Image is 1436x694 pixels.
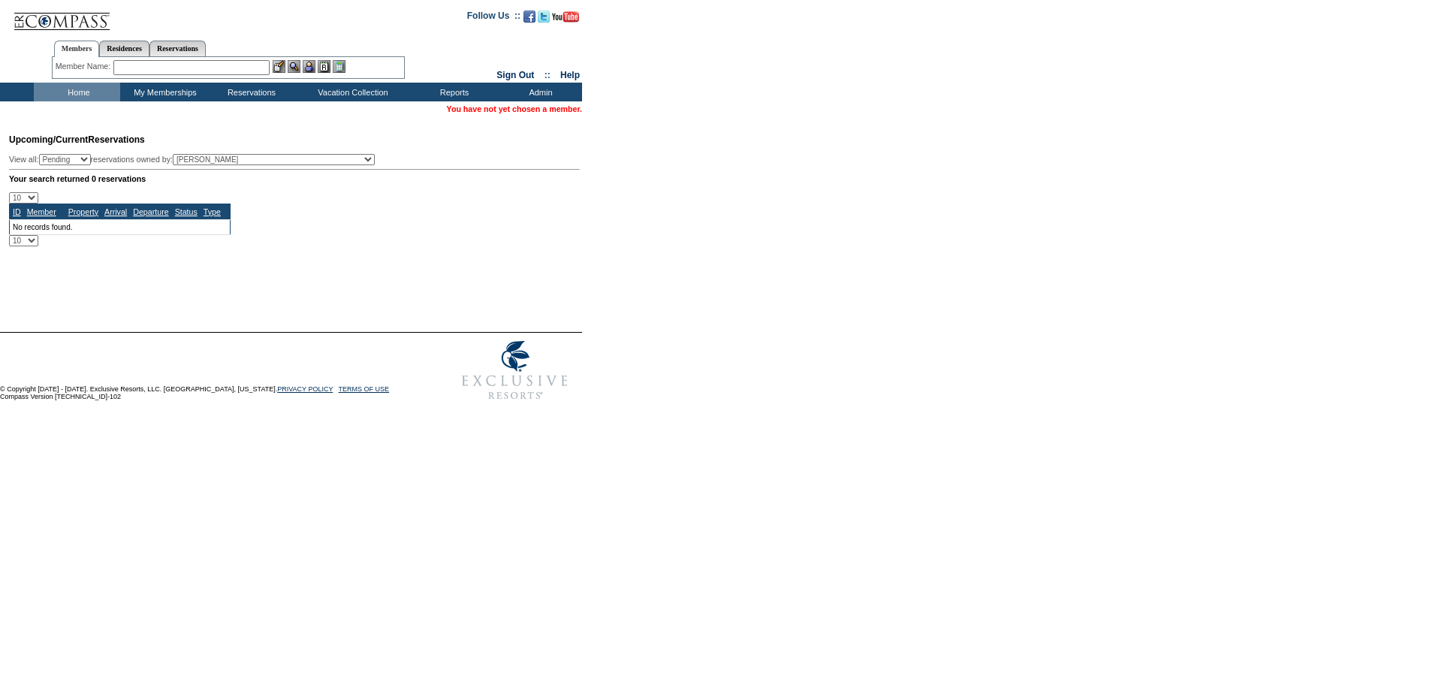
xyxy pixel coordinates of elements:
[273,60,285,73] img: b_edit.gif
[175,207,198,216] a: Status
[339,385,390,393] a: TERMS OF USE
[293,83,409,101] td: Vacation Collection
[447,104,582,113] span: You have not yet chosen a member.
[523,15,535,24] a: Become our fan on Facebook
[496,70,534,80] a: Sign Out
[333,60,345,73] img: b_calculator.gif
[277,385,333,393] a: PRIVACY POLICY
[9,134,88,145] span: Upcoming/Current
[9,134,145,145] span: Reservations
[13,207,21,216] a: ID
[68,207,98,216] a: Property
[204,207,221,216] a: Type
[149,41,206,56] a: Reservations
[10,219,231,234] td: No records found.
[303,60,315,73] img: Impersonate
[104,207,127,216] a: Arrival
[120,83,207,101] td: My Memberships
[207,83,293,101] td: Reservations
[56,60,113,73] div: Member Name:
[467,9,520,27] td: Follow Us ::
[34,83,120,101] td: Home
[318,60,330,73] img: Reservations
[54,41,100,57] a: Members
[409,83,496,101] td: Reports
[560,70,580,80] a: Help
[288,60,300,73] img: View
[552,11,579,23] img: Subscribe to our YouTube Channel
[9,154,382,165] div: View all: reservations owned by:
[27,207,56,216] a: Member
[99,41,149,56] a: Residences
[133,207,168,216] a: Departure
[523,11,535,23] img: Become our fan on Facebook
[448,333,582,408] img: Exclusive Resorts
[545,70,551,80] span: ::
[552,15,579,24] a: Subscribe to our YouTube Channel
[9,174,580,183] div: Your search returned 0 reservations
[538,11,550,23] img: Follow us on Twitter
[496,83,582,101] td: Admin
[538,15,550,24] a: Follow us on Twitter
